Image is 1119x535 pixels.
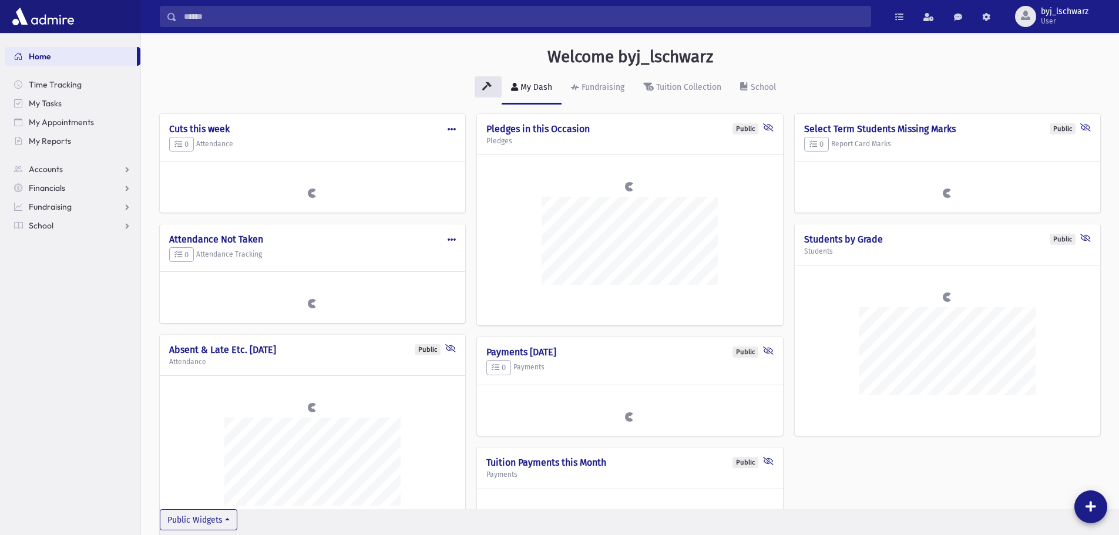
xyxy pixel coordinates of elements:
h5: Pledges [486,137,773,145]
span: Fundraising [29,201,72,212]
span: School [29,220,53,231]
span: 0 [809,140,824,149]
h3: Welcome byj_lschwarz [547,47,713,67]
span: 0 [174,140,189,149]
div: Public [1050,234,1076,245]
span: Time Tracking [29,79,82,90]
div: Tuition Collection [654,82,721,92]
h4: Cuts this week [169,123,456,134]
a: Financials [5,179,140,197]
h4: Attendance Not Taken [169,234,456,245]
h5: Payments [486,470,773,479]
span: My Tasks [29,98,62,109]
h4: Payments [DATE] [486,346,773,358]
h5: Attendance [169,137,456,152]
span: Financials [29,183,65,193]
a: My Appointments [5,113,140,132]
button: 0 [169,137,194,152]
button: Public Widgets [160,509,237,530]
h4: Select Term Students Missing Marks [804,123,1091,134]
span: My Reports [29,136,71,146]
h5: Payments [486,360,773,375]
h5: Attendance Tracking [169,247,456,263]
h5: Students [804,247,1091,255]
input: Search [177,6,871,27]
span: byj_lschwarz [1041,7,1088,16]
div: Public [732,123,758,134]
span: 0 [492,363,506,372]
a: My Tasks [5,94,140,113]
a: Time Tracking [5,75,140,94]
span: 0 [174,250,189,259]
div: Fundraising [579,82,624,92]
div: Public [732,346,758,358]
h4: Tuition Payments this Month [486,457,773,468]
h4: Pledges in this Occasion [486,123,773,134]
button: 0 [804,137,829,152]
a: Fundraising [5,197,140,216]
a: Tuition Collection [634,72,731,105]
div: My Dash [518,82,552,92]
a: Home [5,47,137,66]
div: School [748,82,776,92]
div: Public [415,344,441,355]
div: Public [732,457,758,468]
a: Fundraising [562,72,634,105]
span: Home [29,51,51,62]
button: 0 [486,360,511,375]
a: Accounts [5,160,140,179]
h5: Report Card Marks [804,137,1091,152]
a: My Reports [5,132,140,150]
h4: Students by Grade [804,234,1091,245]
div: Public [1050,123,1076,134]
span: User [1041,16,1088,26]
img: AdmirePro [9,5,77,28]
button: 0 [169,247,194,263]
a: My Dash [502,72,562,105]
span: My Appointments [29,117,94,127]
h5: Attendance [169,358,456,366]
h4: Absent & Late Etc. [DATE] [169,344,456,355]
a: School [5,216,140,235]
span: Accounts [29,164,63,174]
a: School [731,72,785,105]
